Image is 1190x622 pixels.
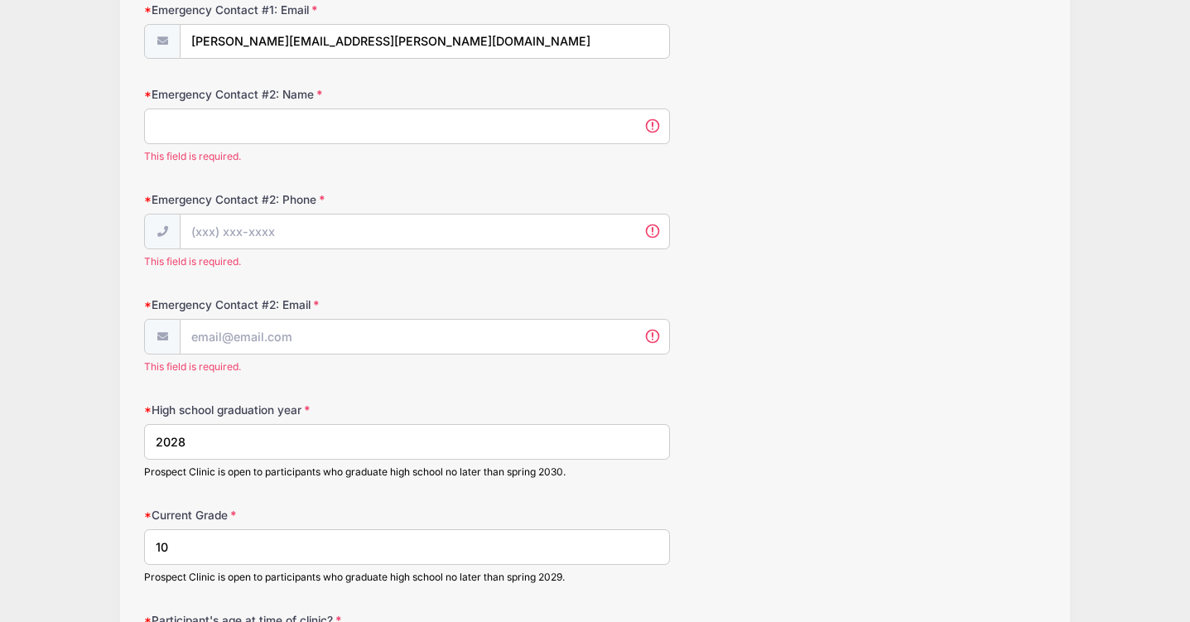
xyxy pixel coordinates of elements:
[144,86,445,103] label: Emergency Contact #2: Name
[144,149,670,164] span: This field is required.
[144,191,445,208] label: Emergency Contact #2: Phone
[180,24,670,60] input: email@email.com
[144,2,445,18] label: Emergency Contact #1: Email
[144,507,445,523] label: Current Grade
[180,214,670,249] input: (xxx) xxx-xxxx
[144,254,670,269] span: This field is required.
[144,359,670,374] span: This field is required.
[144,297,445,313] label: Emergency Contact #2: Email
[180,319,670,354] input: email@email.com
[144,570,670,585] div: Prospect Clinic is open to participants who graduate high school no later than spring 2029.
[144,402,445,418] label: High school graduation year
[144,465,670,480] div: Prospect Clinic is open to participants who graduate high school no later than spring 2030.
